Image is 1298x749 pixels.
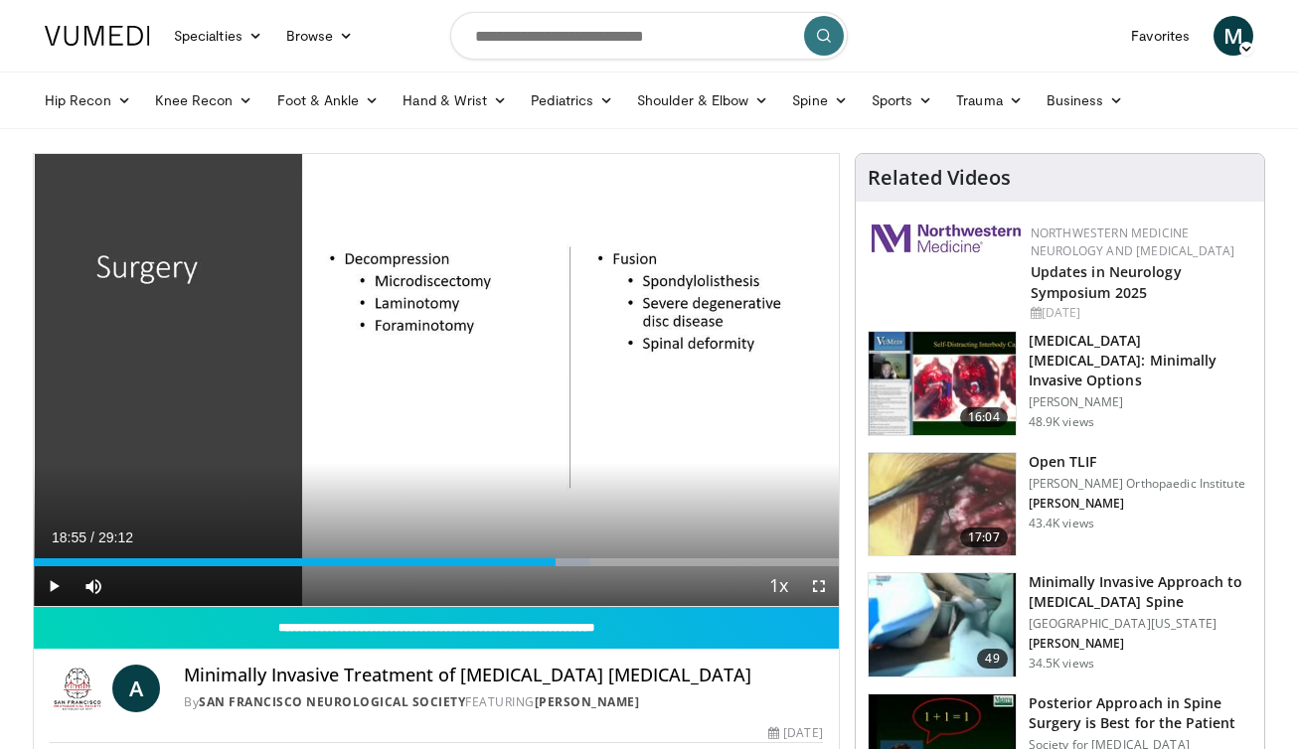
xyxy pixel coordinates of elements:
[50,665,104,712] img: San Francisco Neurological Society
[34,154,839,607] video-js: Video Player
[52,529,86,545] span: 18:55
[90,529,94,545] span: /
[759,566,799,606] button: Playback Rate
[944,80,1035,120] a: Trauma
[1031,304,1248,322] div: [DATE]
[799,566,839,606] button: Fullscreen
[1029,616,1252,632] p: [GEOGRAPHIC_DATA][US_STATE]
[98,529,133,545] span: 29:12
[74,566,113,606] button: Mute
[391,80,519,120] a: Hand & Wrist
[535,693,640,710] a: [PERSON_NAME]
[1029,572,1252,612] h3: Minimally Invasive Approach to [MEDICAL_DATA] Spine
[1029,693,1252,733] h3: Posterior Approach in Spine Surgery is Best for the Patient
[1029,414,1094,430] p: 48.9K views
[868,331,1252,436] a: 16:04 [MEDICAL_DATA] [MEDICAL_DATA]: Minimally Invasive Options [PERSON_NAME] 48.9K views
[868,452,1252,557] a: 17:07 Open TLIF [PERSON_NAME] Orthopaedic Institute [PERSON_NAME] 43.4K views
[184,693,822,711] div: By FEATURING
[519,80,625,120] a: Pediatrics
[265,80,392,120] a: Foot & Ankle
[199,693,465,710] a: San Francisco Neurological Society
[274,16,366,56] a: Browse
[162,16,274,56] a: Specialties
[869,453,1016,556] img: 87433_0000_3.png.150x105_q85_crop-smart_upscale.jpg
[960,527,1008,547] span: 17:07
[1029,636,1252,652] p: [PERSON_NAME]
[1031,225,1235,259] a: Northwestern Medicine Neurology and [MEDICAL_DATA]
[184,665,822,686] h4: Minimally Invasive Treatment of [MEDICAL_DATA] [MEDICAL_DATA]
[143,80,265,120] a: Knee Recon
[869,573,1016,676] img: 38787_0000_3.png.150x105_q85_crop-smart_upscale.jpg
[869,332,1016,435] img: 9f1438f7-b5aa-4a55-ab7b-c34f90e48e66.150x105_q85_crop-smart_upscale.jpg
[450,12,848,60] input: Search topics, interventions
[1029,331,1252,390] h3: [MEDICAL_DATA] [MEDICAL_DATA]: Minimally Invasive Options
[1214,16,1253,56] a: M
[625,80,780,120] a: Shoulder & Elbow
[33,80,143,120] a: Hip Recon
[1119,16,1202,56] a: Favorites
[34,566,74,606] button: Play
[1029,516,1094,531] p: 43.4K views
[960,407,1008,427] span: 16:04
[112,665,160,712] a: A
[1029,394,1252,410] p: [PERSON_NAME]
[1029,476,1245,492] p: [PERSON_NAME] Orthopaedic Institute
[45,26,150,46] img: VuMedi Logo
[1029,496,1245,512] p: [PERSON_NAME]
[1029,656,1094,672] p: 34.5K views
[1029,452,1245,472] h3: Open TLIF
[860,80,945,120] a: Sports
[868,166,1011,190] h4: Related Videos
[34,558,839,566] div: Progress Bar
[868,572,1252,677] a: 49 Minimally Invasive Approach to [MEDICAL_DATA] Spine [GEOGRAPHIC_DATA][US_STATE] [PERSON_NAME] ...
[1035,80,1136,120] a: Business
[977,649,1007,669] span: 49
[768,724,822,742] div: [DATE]
[780,80,859,120] a: Spine
[872,225,1021,252] img: 2a462fb6-9365-492a-ac79-3166a6f924d8.png.150x105_q85_autocrop_double_scale_upscale_version-0.2.jpg
[1031,262,1182,302] a: Updates in Neurology Symposium 2025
